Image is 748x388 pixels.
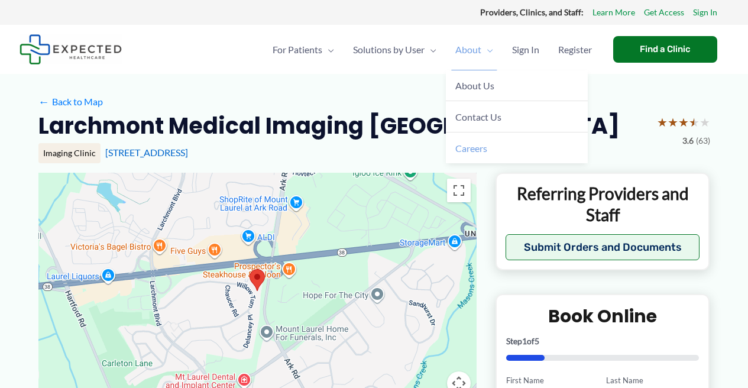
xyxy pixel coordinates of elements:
span: Menu Toggle [425,29,436,70]
p: Referring Providers and Staff [506,183,700,226]
span: (63) [696,133,710,148]
span: ★ [668,111,678,133]
a: Sign In [503,29,549,70]
a: AboutMenu Toggle [446,29,503,70]
img: Expected Healthcare Logo - side, dark font, small [20,34,122,64]
a: Contact Us [446,101,588,132]
a: For PatientsMenu Toggle [263,29,344,70]
span: About [455,29,481,70]
button: Toggle fullscreen view [447,179,471,202]
span: For Patients [273,29,322,70]
span: Contact Us [455,111,501,122]
span: Menu Toggle [322,29,334,70]
p: Step of [506,337,700,345]
span: ★ [689,111,700,133]
a: ←Back to Map [38,93,103,111]
h2: Larchmont Medical Imaging [GEOGRAPHIC_DATA] [38,111,620,140]
span: 1 [522,336,527,346]
span: ★ [700,111,710,133]
label: Last Name [606,375,699,386]
span: 3.6 [682,133,694,148]
nav: Primary Site Navigation [263,29,601,70]
span: 5 [535,336,539,346]
a: Learn More [592,5,635,20]
span: Careers [455,143,487,154]
a: Register [549,29,601,70]
span: Register [558,29,592,70]
a: Careers [446,132,588,163]
label: First Name [506,375,599,386]
span: Menu Toggle [481,29,493,70]
a: Solutions by UserMenu Toggle [344,29,446,70]
span: Sign In [512,29,539,70]
h2: Book Online [506,305,700,328]
span: ★ [657,111,668,133]
a: Find a Clinic [613,36,717,63]
a: [STREET_ADDRESS] [105,147,188,158]
span: About Us [455,80,494,91]
strong: Providers, Clinics, and Staff: [480,7,584,17]
div: Imaging Clinic [38,143,101,163]
span: ← [38,96,50,107]
a: About Us [446,70,588,102]
button: Submit Orders and Documents [506,234,700,260]
a: Get Access [644,5,684,20]
span: Solutions by User [353,29,425,70]
span: ★ [678,111,689,133]
a: Sign In [693,5,717,20]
